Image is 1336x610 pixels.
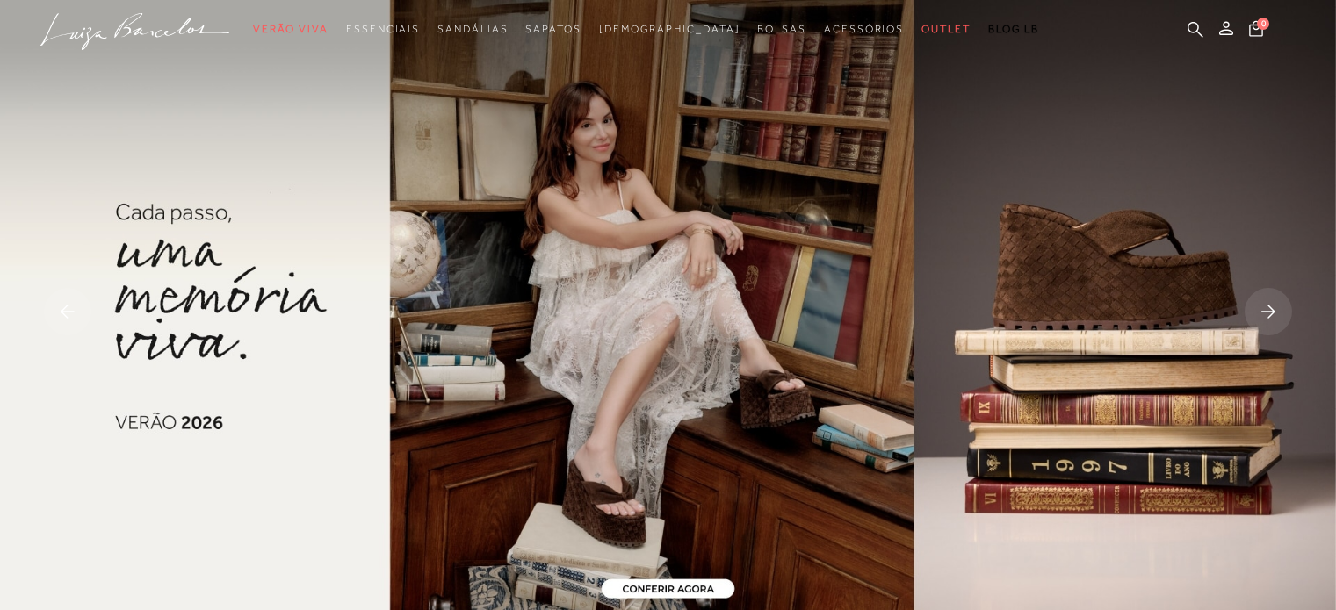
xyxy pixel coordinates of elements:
[253,13,329,46] a: noSubCategoriesText
[525,13,581,46] a: noSubCategoriesText
[1244,19,1268,43] button: 0
[921,13,971,46] a: noSubCategoriesText
[921,23,971,35] span: Outlet
[988,23,1039,35] span: BLOG LB
[757,13,806,46] a: noSubCategoriesText
[988,13,1039,46] a: BLOG LB
[824,13,904,46] a: noSubCategoriesText
[346,23,420,35] span: Essenciais
[1257,18,1269,30] span: 0
[599,23,740,35] span: [DEMOGRAPHIC_DATA]
[437,23,508,35] span: Sandálias
[757,23,806,35] span: Bolsas
[437,13,508,46] a: noSubCategoriesText
[824,23,904,35] span: Acessórios
[525,23,581,35] span: Sapatos
[599,13,740,46] a: noSubCategoriesText
[346,13,420,46] a: noSubCategoriesText
[253,23,329,35] span: Verão Viva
